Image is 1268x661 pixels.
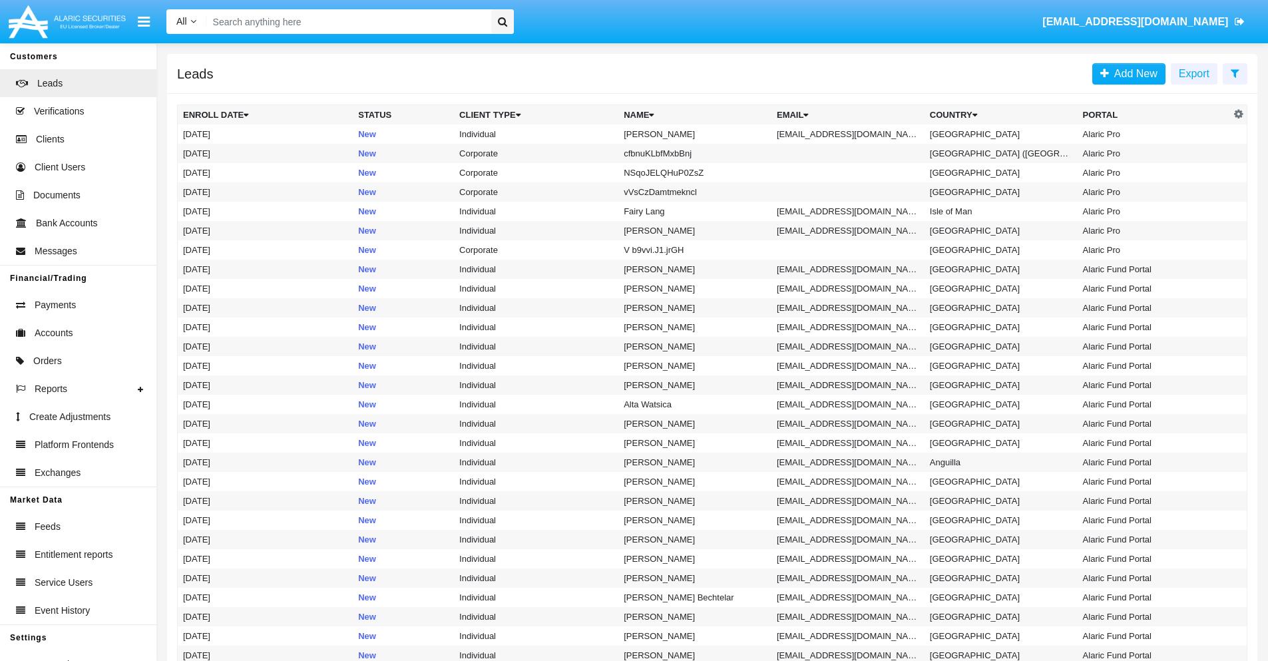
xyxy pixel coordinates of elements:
[178,182,353,202] td: [DATE]
[1078,549,1231,568] td: Alaric Fund Portal
[925,356,1078,375] td: [GEOGRAPHIC_DATA]
[454,279,618,298] td: Individual
[925,433,1078,453] td: [GEOGRAPHIC_DATA]
[925,607,1078,626] td: [GEOGRAPHIC_DATA]
[353,491,454,511] td: New
[1078,530,1231,549] td: Alaric Fund Portal
[925,163,1078,182] td: [GEOGRAPHIC_DATA]
[1042,16,1228,27] span: [EMAIL_ADDRESS][DOMAIN_NAME]
[353,626,454,646] td: New
[35,244,77,258] span: Messages
[36,216,98,230] span: Bank Accounts
[178,144,353,163] td: [DATE]
[178,163,353,182] td: [DATE]
[618,453,771,472] td: [PERSON_NAME]
[353,549,454,568] td: New
[1078,202,1231,221] td: Alaric Pro
[353,182,454,202] td: New
[1078,124,1231,144] td: Alaric Pro
[618,221,771,240] td: [PERSON_NAME]
[1078,491,1231,511] td: Alaric Fund Portal
[353,568,454,588] td: New
[178,240,353,260] td: [DATE]
[1171,63,1217,85] button: Export
[771,626,925,646] td: [EMAIL_ADDRESS][DOMAIN_NAME]
[353,337,454,356] td: New
[925,337,1078,356] td: [GEOGRAPHIC_DATA]
[178,337,353,356] td: [DATE]
[178,318,353,337] td: [DATE]
[925,202,1078,221] td: Isle of Man
[35,520,61,534] span: Feeds
[618,549,771,568] td: [PERSON_NAME]
[925,105,1078,125] th: Country
[925,491,1078,511] td: [GEOGRAPHIC_DATA]
[771,318,925,337] td: [EMAIL_ADDRESS][DOMAIN_NAME]
[454,163,618,182] td: Corporate
[1078,375,1231,395] td: Alaric Fund Portal
[454,511,618,530] td: Individual
[454,375,618,395] td: Individual
[618,472,771,491] td: [PERSON_NAME]
[35,160,85,174] span: Client Users
[1078,568,1231,588] td: Alaric Fund Portal
[618,511,771,530] td: [PERSON_NAME]
[925,568,1078,588] td: [GEOGRAPHIC_DATA]
[618,414,771,433] td: [PERSON_NAME]
[925,260,1078,279] td: [GEOGRAPHIC_DATA]
[1078,356,1231,375] td: Alaric Fund Portal
[353,356,454,375] td: New
[618,318,771,337] td: [PERSON_NAME]
[925,588,1078,607] td: [GEOGRAPHIC_DATA]
[353,588,454,607] td: New
[178,298,353,318] td: [DATE]
[454,568,618,588] td: Individual
[1179,68,1209,79] span: Export
[1078,182,1231,202] td: Alaric Pro
[1078,337,1231,356] td: Alaric Fund Portal
[37,77,63,91] span: Leads
[454,182,618,202] td: Corporate
[925,472,1078,491] td: [GEOGRAPHIC_DATA]
[771,395,925,414] td: [EMAIL_ADDRESS][DOMAIN_NAME]
[925,318,1078,337] td: [GEOGRAPHIC_DATA]
[166,15,206,29] a: All
[771,607,925,626] td: [EMAIL_ADDRESS][DOMAIN_NAME]
[925,182,1078,202] td: [GEOGRAPHIC_DATA]
[353,511,454,530] td: New
[925,221,1078,240] td: [GEOGRAPHIC_DATA]
[925,144,1078,163] td: [GEOGRAPHIC_DATA] ([GEOGRAPHIC_DATA])
[454,472,618,491] td: Individual
[353,318,454,337] td: New
[925,298,1078,318] td: [GEOGRAPHIC_DATA]
[1078,318,1231,337] td: Alaric Fund Portal
[771,337,925,356] td: [EMAIL_ADDRESS][DOMAIN_NAME]
[178,124,353,144] td: [DATE]
[618,607,771,626] td: [PERSON_NAME]
[771,530,925,549] td: [EMAIL_ADDRESS][DOMAIN_NAME]
[353,453,454,472] td: New
[36,132,65,146] span: Clients
[178,626,353,646] td: [DATE]
[454,260,618,279] td: Individual
[178,260,353,279] td: [DATE]
[771,356,925,375] td: [EMAIL_ADDRESS][DOMAIN_NAME]
[454,395,618,414] td: Individual
[1078,626,1231,646] td: Alaric Fund Portal
[618,163,771,182] td: NSqoJELQHuP0ZsZ
[618,182,771,202] td: vVsCzDamtmekncl
[454,549,618,568] td: Individual
[1078,414,1231,433] td: Alaric Fund Portal
[1078,298,1231,318] td: Alaric Fund Portal
[35,548,113,562] span: Entitlement reports
[178,453,353,472] td: [DATE]
[177,69,214,79] h5: Leads
[925,240,1078,260] td: [GEOGRAPHIC_DATA]
[35,298,76,312] span: Payments
[771,472,925,491] td: [EMAIL_ADDRESS][DOMAIN_NAME]
[178,221,353,240] td: [DATE]
[925,626,1078,646] td: [GEOGRAPHIC_DATA]
[454,414,618,433] td: Individual
[178,202,353,221] td: [DATE]
[771,221,925,240] td: [EMAIL_ADDRESS][DOMAIN_NAME]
